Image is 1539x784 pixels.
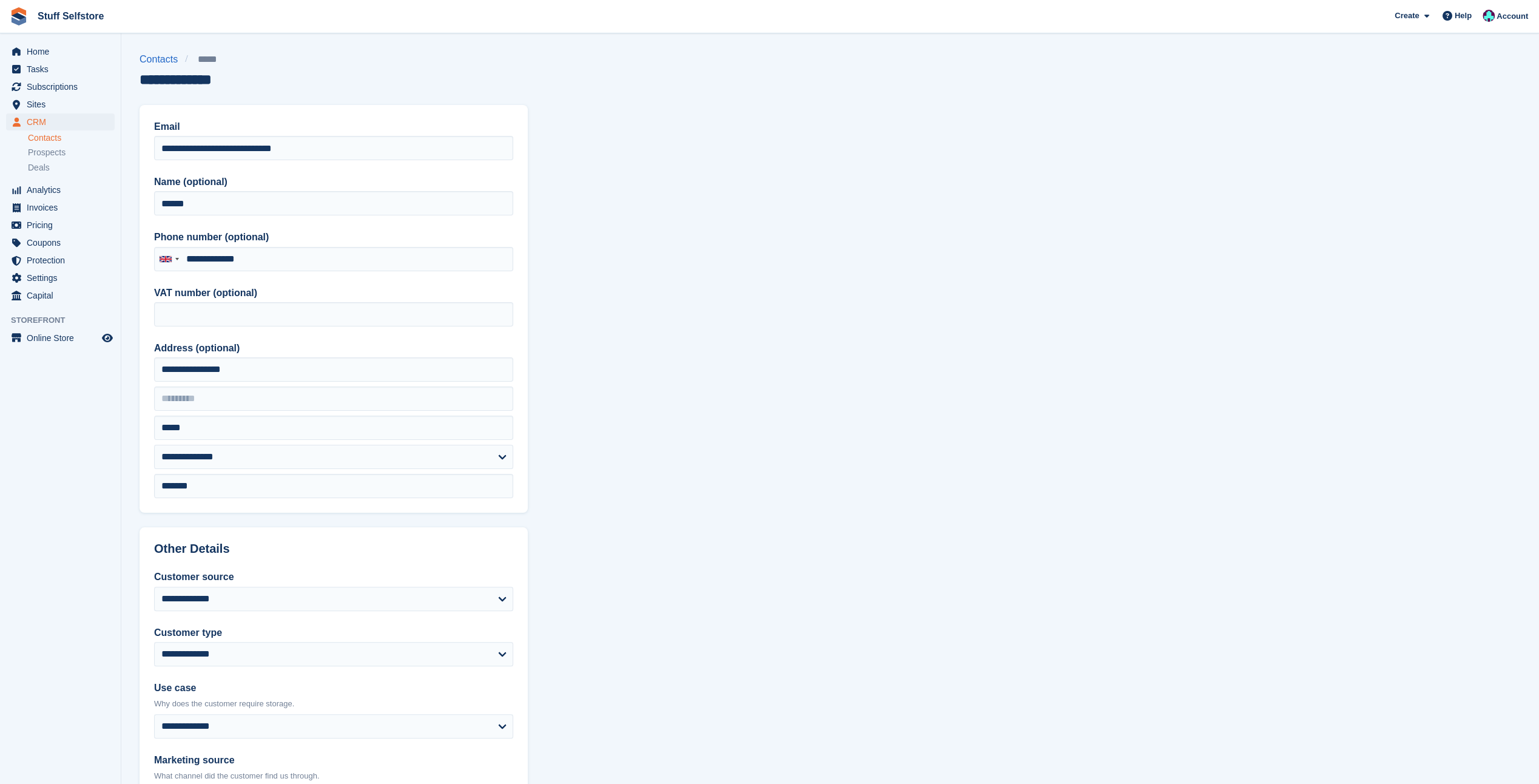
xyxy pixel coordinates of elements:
img: stora-icon-8386f47178a22dfd0bd8f6a31ec36ba5ce8667c1dd55bd0f319d3a0aa187defe.svg [10,7,28,25]
h2: Other Details [154,542,513,556]
span: Storefront [11,314,121,326]
a: menu [6,43,115,60]
label: Marketing source [154,753,513,768]
a: menu [6,78,115,95]
span: Subscriptions [27,78,99,95]
label: Email [154,120,513,134]
label: Use case [154,681,513,695]
a: Prospects [28,146,115,159]
a: menu [6,234,115,251]
p: Why does the customer require storage. [154,698,513,710]
span: Create [1395,10,1419,22]
p: What channel did the customer find us through. [154,770,513,782]
a: menu [6,287,115,304]
span: Deals [28,162,50,174]
a: Contacts [28,132,115,144]
nav: breadcrumbs [140,52,229,67]
label: Address (optional) [154,341,513,356]
a: Stuff Selfstore [33,6,109,26]
img: Simon Gardner [1483,10,1495,22]
a: menu [6,252,115,269]
span: Settings [27,269,99,286]
a: menu [6,217,115,234]
label: Name (optional) [154,175,513,189]
span: Coupons [27,234,99,251]
span: Analytics [27,181,99,198]
label: VAT number (optional) [154,286,513,300]
span: Online Store [27,329,99,346]
a: Preview store [100,331,115,345]
a: menu [6,61,115,78]
span: Pricing [27,217,99,234]
a: Deals [28,161,115,174]
label: Phone number (optional) [154,230,513,245]
span: Tasks [27,61,99,78]
a: menu [6,113,115,130]
span: Account [1497,10,1528,22]
a: menu [6,199,115,216]
label: Customer source [154,570,513,584]
a: menu [6,269,115,286]
span: Sites [27,96,99,113]
span: Home [27,43,99,60]
span: Capital [27,287,99,304]
a: menu [6,329,115,346]
span: Invoices [27,199,99,216]
span: CRM [27,113,99,130]
a: Contacts [140,52,185,67]
a: menu [6,181,115,198]
label: Customer type [154,626,513,640]
div: United Kingdom: +44 [155,248,183,271]
a: menu [6,96,115,113]
span: Prospects [28,147,66,158]
span: Protection [27,252,99,269]
span: Help [1455,10,1472,22]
